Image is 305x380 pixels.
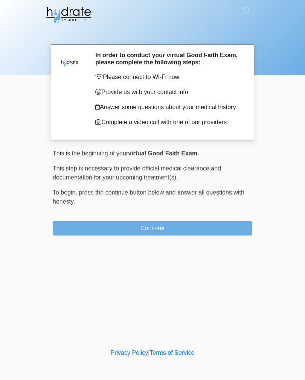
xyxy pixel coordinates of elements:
[53,221,252,236] button: Continue
[111,350,148,356] a: Privacy Policy
[197,150,199,157] span: .
[53,150,128,157] span: This is the beginning of your
[47,27,258,41] h1: ‎ ‎ ‎
[95,52,241,66] h2: In order to conduct your virtual Good Faith Exam, please complete the following steps:
[53,189,79,196] span: To begin,
[53,165,221,181] span: This step is necessary to provide official medical clearance and documentation for your upcoming ...
[45,6,92,24] img: Hydrate IV Bar - South Jordan Logo
[148,350,149,356] a: |
[95,118,241,127] p: Complete a video call with one of our providers
[95,103,241,112] p: Answer some questions about your medical history
[53,189,244,205] span: press the continue button below and answer all questions with honesty.
[95,73,241,82] p: Please connect to Wi-Fi now
[58,52,81,74] img: Agent Avatar
[149,350,194,356] a: Terms of Service
[95,88,241,97] p: Provide us with your contact info
[128,150,197,157] strong: virtual Good Faith Exam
